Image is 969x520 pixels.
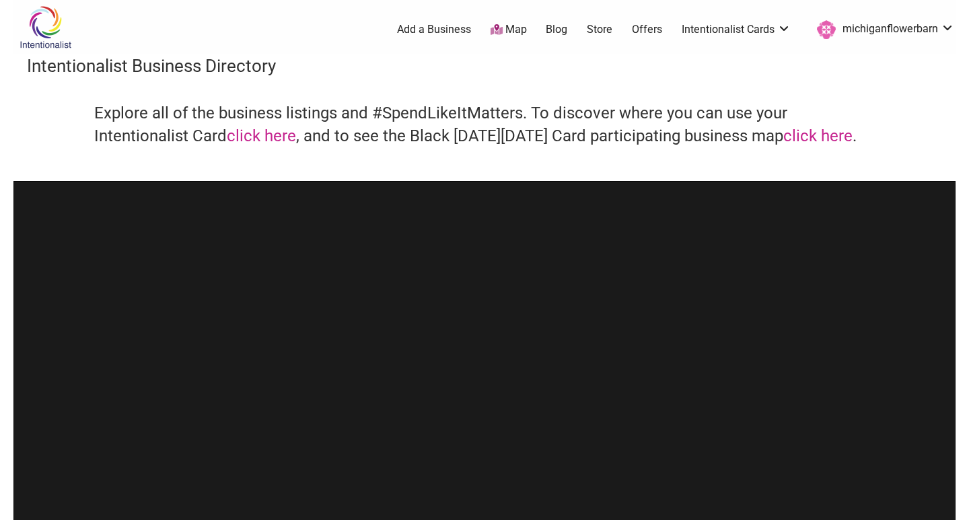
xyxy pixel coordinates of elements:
[587,22,612,37] a: Store
[682,22,791,37] a: Intentionalist Cards
[227,126,296,145] a: click here
[783,126,853,145] a: click here
[632,22,662,37] a: Offers
[810,17,954,42] a: michiganflowerbarn
[27,54,942,78] h3: Intentionalist Business Directory
[94,102,875,147] h4: Explore all of the business listings and #SpendLikeItMatters. To discover where you can use your ...
[546,22,567,37] a: Blog
[491,22,527,38] a: Map
[13,5,77,49] img: Intentionalist
[397,22,471,37] a: Add a Business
